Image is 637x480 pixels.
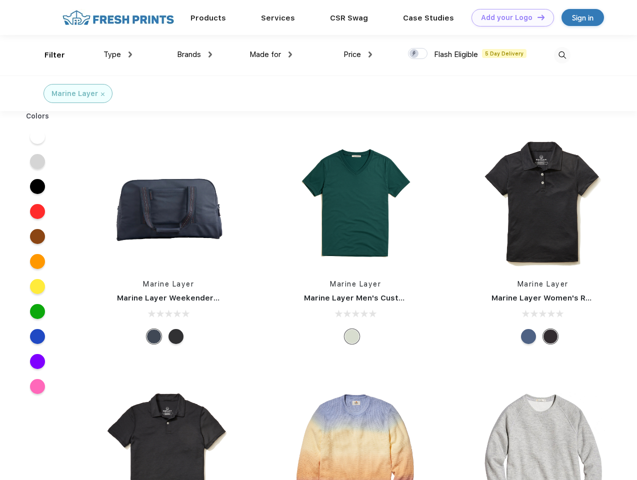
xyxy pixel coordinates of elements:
div: Filter [44,49,65,61]
img: DT [537,14,544,20]
span: 5 Day Delivery [482,49,526,58]
img: dropdown.png [368,51,372,57]
span: Flash Eligible [434,50,478,59]
img: func=resize&h=266 [289,136,422,269]
div: Add your Logo [481,13,532,22]
div: Phantom [168,329,183,344]
a: Marine Layer Weekender Bag [117,293,230,302]
span: Brands [177,50,201,59]
img: fo%20logo%202.webp [59,9,177,26]
a: Sign in [561,9,604,26]
img: desktop_search.svg [554,47,570,63]
a: Marine Layer [330,280,381,288]
span: Type [103,50,121,59]
a: Marine Layer [517,280,568,288]
div: Navy [521,329,536,344]
span: Price [343,50,361,59]
a: Marine Layer [143,280,194,288]
div: Navy [146,329,161,344]
img: dropdown.png [208,51,212,57]
a: Products [190,13,226,22]
a: Marine Layer Men's Custom Dyed Signature V-Neck [304,293,502,302]
img: dropdown.png [288,51,292,57]
img: filter_cancel.svg [101,92,104,96]
img: func=resize&h=266 [102,136,235,269]
div: Black [543,329,558,344]
span: Made for [249,50,281,59]
img: func=resize&h=266 [476,136,609,269]
div: Sign in [572,12,593,23]
div: Any Color [344,329,359,344]
div: Marine Layer [51,88,98,99]
img: dropdown.png [128,51,132,57]
div: Colors [18,111,57,121]
a: Services [261,13,295,22]
a: CSR Swag [330,13,368,22]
